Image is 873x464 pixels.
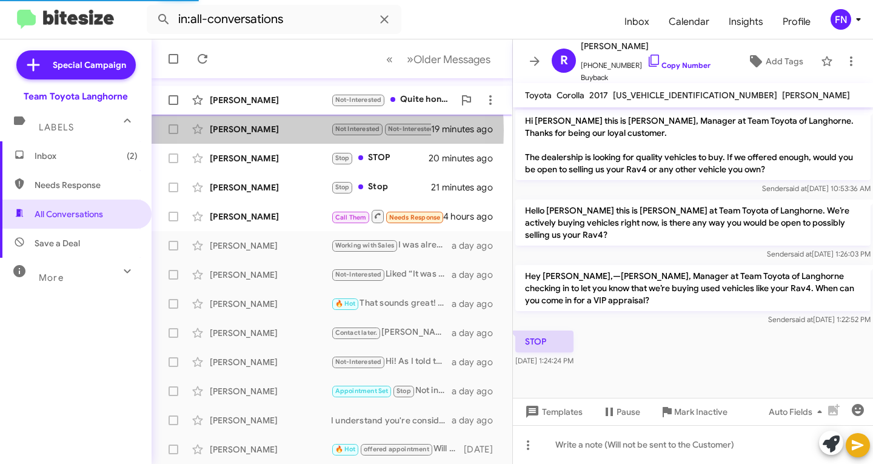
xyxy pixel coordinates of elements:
[674,401,727,423] span: Mark Inactive
[335,125,380,133] span: Not Interested
[767,249,871,258] span: Sender [DATE] 1:26:03 PM
[388,125,435,133] span: Not-Interested
[127,150,138,162] span: (2)
[53,59,126,71] span: Special Campaign
[335,241,395,249] span: Working with Sales
[39,272,64,283] span: More
[773,4,820,39] a: Profile
[335,271,382,278] span: Not-Interested
[396,387,411,395] span: Stop
[335,183,350,191] span: Stop
[386,52,393,67] span: «
[39,122,74,133] span: Labels
[335,96,382,104] span: Not-Interested
[768,315,871,324] span: Sender [DATE] 1:22:52 PM
[389,214,441,221] span: Needs Response
[210,298,331,310] div: [PERSON_NAME]
[617,401,640,423] span: Pause
[431,181,503,193] div: 21 minutes ago
[831,9,851,30] div: FN
[431,123,503,135] div: 19 minutes ago
[210,269,331,281] div: [PERSON_NAME]
[719,4,773,39] a: Insights
[452,240,503,252] div: a day ago
[35,150,138,162] span: Inbox
[210,152,331,164] div: [PERSON_NAME]
[791,249,812,258] span: said at
[443,210,503,223] div: 4 hours ago
[647,61,711,70] a: Copy Number
[35,237,80,249] span: Save a Deal
[525,90,552,101] span: Toyota
[523,401,583,423] span: Templates
[331,180,431,194] div: Stop
[464,443,503,456] div: [DATE]
[331,122,431,136] div: No, [PERSON_NAME]...but thanks for the offer! It's my only car and I love it!
[592,401,650,423] button: Pause
[792,315,813,324] span: said at
[762,184,871,193] span: Sender [DATE] 10:53:36 AM
[782,90,850,101] span: [PERSON_NAME]
[400,47,498,72] button: Next
[786,184,807,193] span: said at
[335,329,378,337] span: Contact later.
[769,401,827,423] span: Auto Fields
[331,384,452,398] div: Not interested any more than you
[210,385,331,397] div: [PERSON_NAME]
[331,355,452,369] div: Hi! As I told the person who emailed me we live in [GEOGRAPHIC_DATA] ford near the team Toyota in...
[210,240,331,252] div: [PERSON_NAME]
[379,47,400,72] button: Previous
[759,401,837,423] button: Auto Fields
[615,4,659,39] a: Inbox
[581,72,711,84] span: Buyback
[515,110,871,180] p: Hi [PERSON_NAME] this is [PERSON_NAME], Manager at Team Toyota of Langhorne. Thanks for being our...
[364,445,429,453] span: offered appointment
[513,401,592,423] button: Templates
[24,90,128,103] div: Team Toyota Langhorne
[335,445,356,453] span: 🔥 Hot
[452,327,503,339] div: a day ago
[613,90,777,101] span: [US_VEHICLE_IDENTIFICATION_NUMBER]
[589,90,608,101] span: 2017
[331,209,443,224] div: Hi My name [PERSON_NAME] i See you have a new senna LE in stock 131358 i am interested to buy goo...
[734,50,815,72] button: Add Tags
[515,356,574,365] span: [DATE] 1:24:24 PM
[659,4,719,39] a: Calendar
[452,298,503,310] div: a day ago
[515,200,871,246] p: Hello [PERSON_NAME] this is [PERSON_NAME] at Team Toyota of Langhorne. We’re actively buying vehi...
[581,53,711,72] span: [PHONE_NUMBER]
[331,151,430,165] div: STOP
[380,47,498,72] nav: Page navigation example
[515,331,574,352] p: STOP
[35,208,103,220] span: All Conversations
[515,265,871,311] p: Hey [PERSON_NAME],—[PERSON_NAME], Manager at Team Toyota of Langhorne checking in to let you know...
[452,356,503,368] div: a day ago
[335,154,350,162] span: Stop
[335,358,382,366] span: Not-Interested
[210,327,331,339] div: [PERSON_NAME]
[210,443,331,456] div: [PERSON_NAME]
[210,123,331,135] div: [PERSON_NAME]
[766,50,803,72] span: Add Tags
[35,179,138,191] span: Needs Response
[331,442,464,456] div: Will keep you updated
[331,326,452,340] div: [PERSON_NAME]
[210,414,331,426] div: [PERSON_NAME]
[335,214,367,221] span: Call Them
[452,414,503,426] div: a day ago
[335,300,356,308] span: 🔥 Hot
[581,39,711,53] span: [PERSON_NAME]
[413,53,490,66] span: Older Messages
[210,94,331,106] div: [PERSON_NAME]
[331,267,452,281] div: Liked “It was email! Take your time and you can text me here at anytime with questions.”
[557,90,584,101] span: Corolla
[560,51,568,70] span: R
[820,9,860,30] button: FN
[452,385,503,397] div: a day ago
[452,269,503,281] div: a day ago
[147,5,401,34] input: Search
